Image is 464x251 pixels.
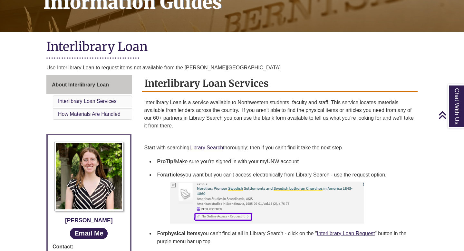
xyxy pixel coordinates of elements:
[54,142,123,211] img: Profile Photo
[58,98,116,104] a: Interlibrary Loan Services
[52,82,109,87] span: About Interlibrary Loan
[46,75,132,95] a: About Interlibrary Loan
[155,168,415,182] li: For you want but you can't access electronically from Library Search - use the request option.
[46,65,281,70] span: Use Interlibrary Loan to request items not available from the [PERSON_NAME][GEOGRAPHIC_DATA]
[157,159,175,164] strong: ProTip!
[144,99,415,130] p: Interlibrary Loan is a service available to Northwestern students, faculty and staff. This servic...
[70,228,108,239] a: Email Me
[155,155,415,168] li: Make sure you're signed in with your myUNW account
[438,111,462,119] a: Back to Top
[144,144,415,152] p: Start with searching thoroughly; then if you can't find it take the next step
[165,172,183,177] strong: articles
[53,243,125,251] strong: Contact:
[53,142,125,225] a: Profile Photo [PERSON_NAME]
[46,39,418,56] h1: Interlibrary Loan
[155,227,415,248] li: For you can't find at all in Library Search - click on the " " button in the purple menu bar up top.
[142,75,418,92] h2: Interlibrary Loan Services
[58,111,121,117] a: How Materials Are Handled
[46,75,132,121] div: Guide Page Menu
[317,231,375,236] a: Interlibrary Loan Request
[165,231,200,236] strong: physical items
[53,216,125,225] div: [PERSON_NAME]
[189,145,223,150] a: Library Search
